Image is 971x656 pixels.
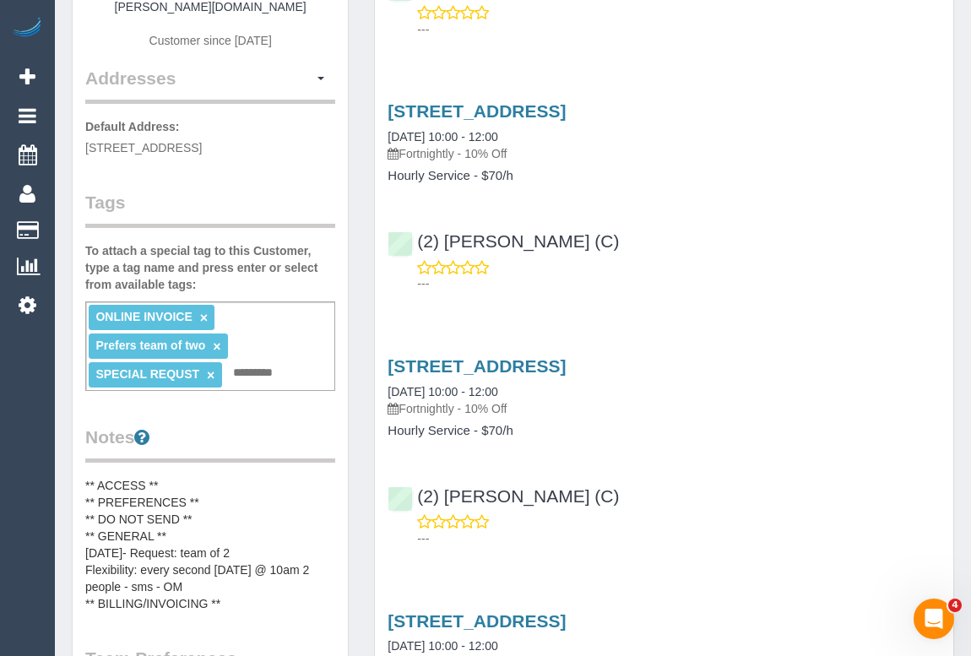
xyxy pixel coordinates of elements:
[85,118,180,135] label: Default Address:
[388,231,619,251] a: (2) [PERSON_NAME] (C)
[948,599,962,612] span: 4
[95,310,192,323] span: ONLINE INVOICE
[388,356,566,376] a: [STREET_ADDRESS]
[388,424,941,438] h4: Hourly Service - $70/h
[149,34,272,47] span: Customer since [DATE]
[207,368,214,382] a: ×
[417,530,941,547] p: ---
[388,169,941,183] h4: Hourly Service - $70/h
[388,400,941,417] p: Fortnightly - 10% Off
[200,311,208,325] a: ×
[388,145,941,162] p: Fortnightly - 10% Off
[85,425,335,463] legend: Notes
[85,141,202,155] span: [STREET_ADDRESS]
[95,367,199,381] span: SPECIAL REQUST
[85,190,335,228] legend: Tags
[388,611,566,631] a: [STREET_ADDRESS]
[388,130,497,144] a: [DATE] 10:00 - 12:00
[85,242,335,293] label: To attach a special tag to this Customer, type a tag name and press enter or select from availabl...
[10,17,44,41] img: Automaid Logo
[85,477,335,612] pre: ** ACCESS ** ** PREFERENCES ** ** DO NOT SEND ** ** GENERAL ** [DATE]- Request: team of 2 Flexibi...
[213,339,220,354] a: ×
[417,21,941,38] p: ---
[417,275,941,292] p: ---
[95,339,205,352] span: Prefers team of two
[388,486,619,506] a: (2) [PERSON_NAME] (C)
[914,599,954,639] iframe: Intercom live chat
[388,385,497,398] a: [DATE] 10:00 - 12:00
[388,639,497,653] a: [DATE] 10:00 - 12:00
[388,101,566,121] a: [STREET_ADDRESS]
